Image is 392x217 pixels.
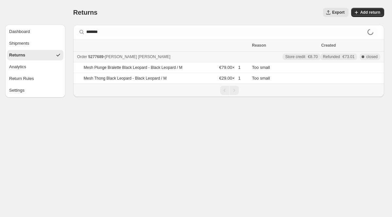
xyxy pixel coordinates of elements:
[219,76,240,81] span: €29.00 × 1
[252,43,266,48] span: Reason
[9,87,24,94] div: Settings
[84,76,167,81] p: Mesh Thong Black Leopard - Black Leopard / M
[9,75,34,82] div: Return Rules
[308,54,318,59] span: €8.70
[77,54,248,60] div: -
[219,65,240,70] span: €79.00 × 1
[285,54,318,59] div: Store credit
[351,8,384,17] button: Add return
[366,54,378,59] span: closed
[73,9,97,16] span: Returns
[88,54,104,59] span: 5277689
[7,73,63,84] button: Return Rules
[7,62,63,72] button: Analytics
[321,43,336,48] span: Created
[323,54,355,59] div: Refunded
[360,10,380,15] span: Add return
[9,40,29,47] div: Shipments
[9,52,25,58] div: Returns
[323,8,349,17] button: Export
[73,84,384,97] nav: Pagination
[105,54,171,59] span: [PERSON_NAME] [PERSON_NAME]
[343,54,355,59] span: €73.01
[7,85,63,96] button: Settings
[9,64,26,70] div: Analytics
[77,54,87,59] span: Order
[332,10,345,15] span: Export
[250,62,319,73] td: Too small
[7,38,63,49] button: Shipments
[9,28,30,35] div: Dashboard
[84,65,182,70] p: Mesh Plunge Bralette Black Leopard - Black Leopard / M
[250,73,319,84] td: Too small
[7,50,63,60] button: Returns
[7,26,63,37] button: Dashboard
